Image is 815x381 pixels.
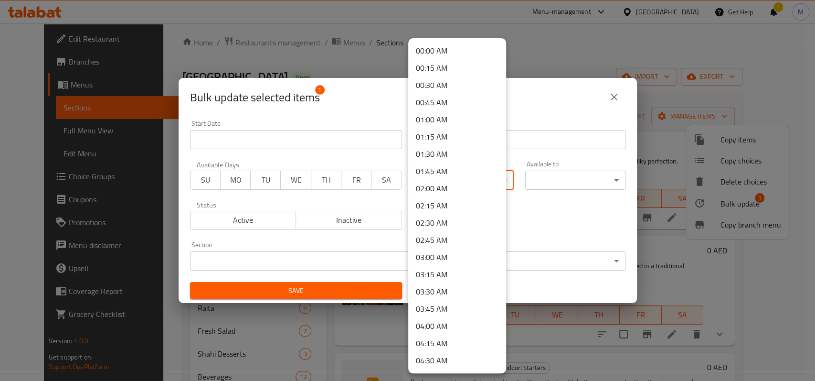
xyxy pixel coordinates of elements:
[408,266,506,283] li: 03:15 AM
[408,59,506,76] li: 00:15 AM
[408,352,506,369] li: 04:30 AM
[408,94,506,111] li: 00:45 AM
[408,42,506,59] li: 00:00 AM
[408,335,506,352] li: 04:15 AM
[408,163,506,180] li: 01:45 AM
[408,300,506,317] li: 03:45 AM
[408,317,506,335] li: 04:00 AM
[408,111,506,128] li: 01:00 AM
[408,180,506,197] li: 02:00 AM
[408,231,506,249] li: 02:45 AM
[408,283,506,300] li: 03:30 AM
[408,249,506,266] li: 03:00 AM
[408,76,506,94] li: 00:30 AM
[408,145,506,163] li: 01:30 AM
[408,128,506,145] li: 01:15 AM
[408,214,506,231] li: 02:30 AM
[408,197,506,214] li: 02:15 AM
